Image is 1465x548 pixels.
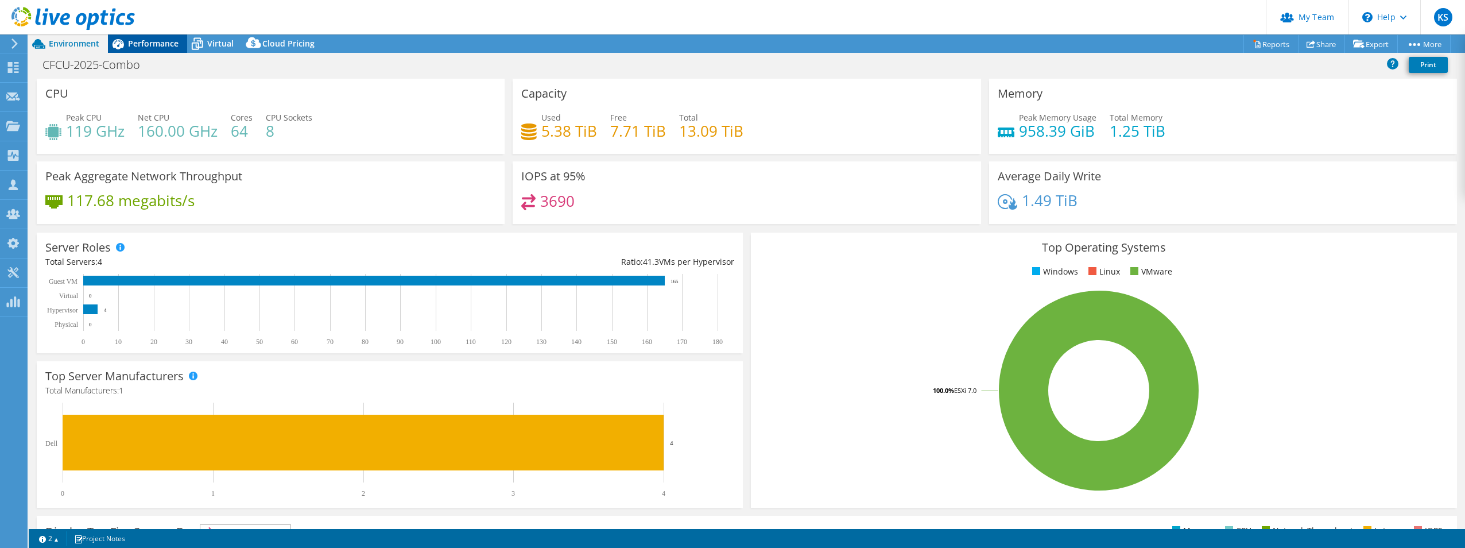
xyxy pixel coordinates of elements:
[98,256,102,267] span: 4
[759,241,1448,254] h3: Top Operating Systems
[66,531,133,546] a: Project Notes
[266,125,312,137] h4: 8
[128,38,179,49] span: Performance
[45,170,242,183] h3: Peak Aggregate Network Throughput
[89,293,92,299] text: 0
[45,241,111,254] h3: Server Roles
[511,489,515,497] text: 3
[712,338,723,346] text: 180
[45,439,57,447] text: Dell
[610,125,666,137] h4: 7.71 TiB
[1022,194,1078,207] h4: 1.49 TiB
[66,112,102,123] span: Peak CPU
[256,338,263,346] text: 50
[104,307,107,313] text: 4
[67,194,195,207] h4: 117.68 megabits/s
[291,338,298,346] text: 60
[1110,112,1162,123] span: Total Memory
[679,112,698,123] span: Total
[185,338,192,346] text: 30
[119,385,123,396] span: 1
[571,338,582,346] text: 140
[1169,524,1215,537] li: Memory
[677,338,687,346] text: 170
[1344,35,1398,53] a: Export
[59,292,79,300] text: Virtual
[642,338,652,346] text: 160
[262,38,315,49] span: Cloud Pricing
[231,125,253,137] h4: 64
[47,306,78,314] text: Hypervisor
[115,338,122,346] text: 10
[82,338,85,346] text: 0
[662,489,665,497] text: 4
[45,384,734,397] h4: Total Manufacturers:
[501,338,511,346] text: 120
[671,279,679,284] text: 165
[1127,265,1172,278] li: VMware
[45,370,184,383] h3: Top Server Manufacturers
[362,489,365,497] text: 2
[211,489,215,497] text: 1
[1298,35,1345,53] a: Share
[1019,125,1096,137] h4: 958.39 GiB
[207,38,234,49] span: Virtual
[610,112,627,123] span: Free
[200,525,290,539] span: IOPS
[1409,57,1448,73] a: Print
[1411,524,1443,537] li: IOPS
[138,112,169,123] span: Net CPU
[998,170,1101,183] h3: Average Daily Write
[1361,524,1404,537] li: Latency
[643,256,659,267] span: 41.3
[37,59,158,71] h1: CFCU-2025-Combo
[933,386,954,395] tspan: 100.0%
[521,170,586,183] h3: IOPS at 95%
[431,338,441,346] text: 100
[536,338,547,346] text: 130
[1086,265,1120,278] li: Linux
[45,256,390,268] div: Total Servers:
[521,87,567,100] h3: Capacity
[45,87,68,100] h3: CPU
[998,87,1042,100] h3: Memory
[49,38,99,49] span: Environment
[390,256,734,268] div: Ratio: VMs per Hypervisor
[55,321,78,329] text: Physical
[1019,112,1096,123] span: Peak Memory Usage
[49,277,77,285] text: Guest VM
[150,338,157,346] text: 20
[541,125,597,137] h4: 5.38 TiB
[1362,12,1373,22] svg: \n
[1029,265,1078,278] li: Windows
[1434,8,1452,26] span: KS
[954,386,976,395] tspan: ESXi 7.0
[221,338,228,346] text: 40
[397,338,404,346] text: 90
[1222,524,1251,537] li: CPU
[31,531,67,546] a: 2
[1110,125,1165,137] h4: 1.25 TiB
[61,489,64,497] text: 0
[1397,35,1451,53] a: More
[679,125,743,137] h4: 13.09 TiB
[362,338,369,346] text: 80
[327,338,334,346] text: 70
[541,112,561,123] span: Used
[1243,35,1299,53] a: Reports
[66,125,125,137] h4: 119 GHz
[1259,524,1353,537] li: Network Throughput
[231,112,253,123] span: Cores
[540,195,575,207] h4: 3690
[607,338,617,346] text: 150
[466,338,476,346] text: 110
[266,112,312,123] span: CPU Sockets
[670,439,673,446] text: 4
[89,322,92,327] text: 0
[138,125,218,137] h4: 160.00 GHz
